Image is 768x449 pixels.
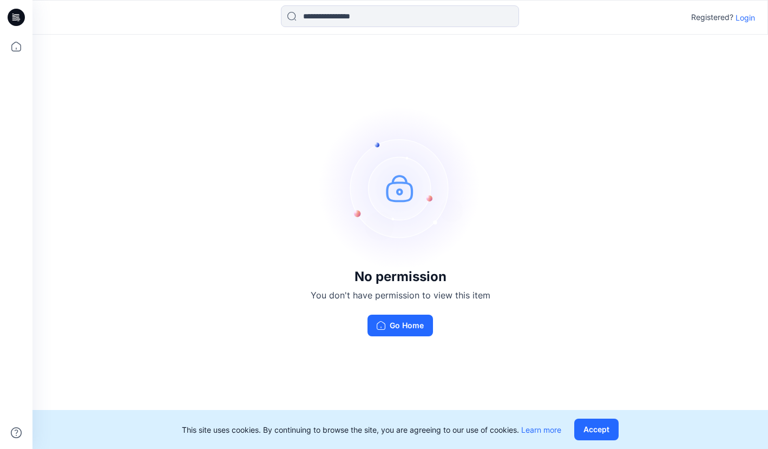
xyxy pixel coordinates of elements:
img: no-perm.svg [319,107,482,269]
button: Accept [574,419,619,440]
p: Login [736,12,755,23]
button: Go Home [367,315,433,336]
p: You don't have permission to view this item [311,289,490,302]
a: Learn more [521,425,561,434]
h3: No permission [311,269,490,284]
p: Registered? [691,11,733,24]
p: This site uses cookies. By continuing to browse the site, you are agreeing to our use of cookies. [182,424,561,435]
